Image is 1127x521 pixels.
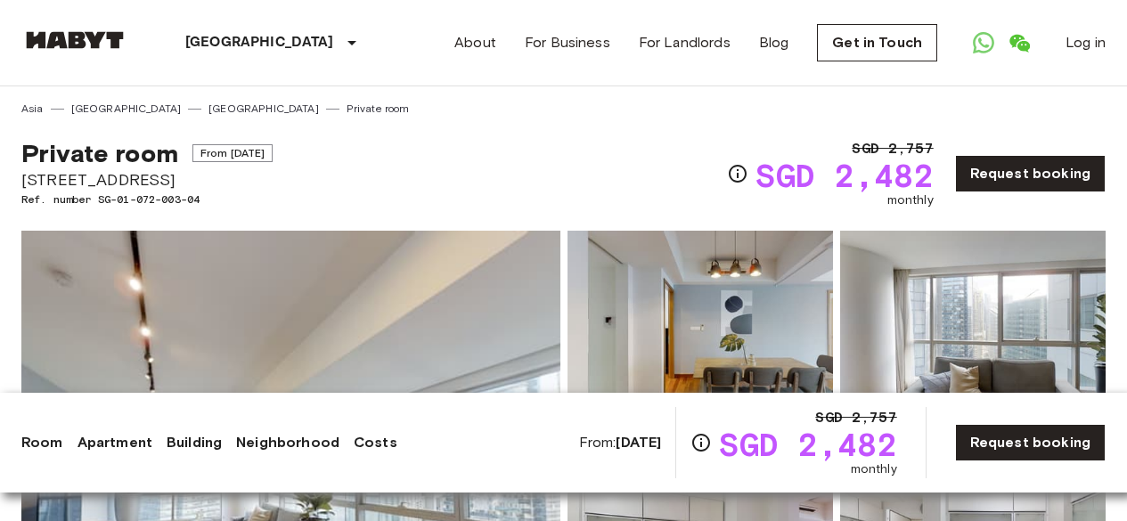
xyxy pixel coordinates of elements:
a: Asia [21,101,44,117]
a: Open WeChat [1001,25,1037,61]
a: Request booking [955,424,1106,461]
a: Request booking [955,155,1106,192]
a: [GEOGRAPHIC_DATA] [208,101,319,117]
span: Ref. number SG-01-072-003-04 [21,191,273,208]
a: Neighborhood [236,432,339,453]
p: [GEOGRAPHIC_DATA] [185,32,334,53]
img: Picture of unit SG-01-072-003-04 [840,231,1106,464]
span: monthly [851,460,897,478]
span: From [DATE] [192,144,274,162]
a: Get in Touch [817,24,937,61]
span: From: [579,433,662,452]
a: Apartment [78,432,152,453]
span: [STREET_ADDRESS] [21,168,273,191]
a: Room [21,432,63,453]
a: Log in [1066,32,1106,53]
svg: Check cost overview for full price breakdown. Please note that discounts apply to new joiners onl... [690,432,712,453]
a: About [454,32,496,53]
a: Blog [759,32,789,53]
span: SGD 2,482 [719,428,896,460]
a: [GEOGRAPHIC_DATA] [71,101,182,117]
span: monthly [887,191,934,209]
b: [DATE] [616,434,661,451]
a: Open WhatsApp [966,25,1001,61]
img: Habyt [21,31,128,49]
span: SGD 2,482 [755,159,933,191]
a: For Landlords [639,32,731,53]
a: Private room [347,101,410,117]
span: Private room [21,138,178,168]
a: Building [167,432,222,453]
a: For Business [525,32,610,53]
svg: Check cost overview for full price breakdown. Please note that discounts apply to new joiners onl... [727,163,748,184]
span: SGD 2,757 [815,407,896,428]
span: SGD 2,757 [852,138,933,159]
img: Picture of unit SG-01-072-003-04 [568,231,833,464]
a: Costs [354,432,397,453]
